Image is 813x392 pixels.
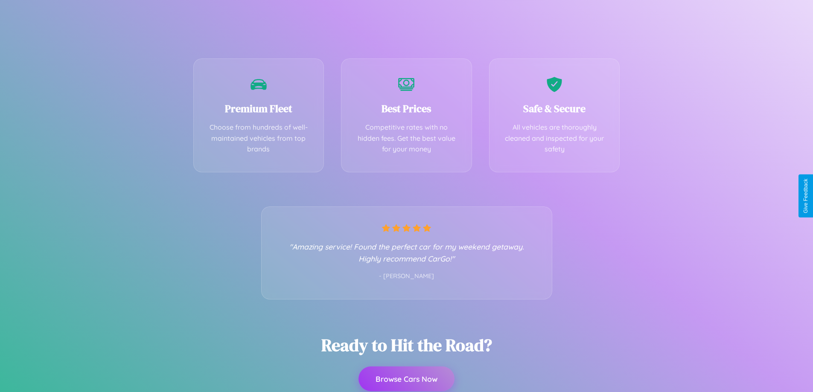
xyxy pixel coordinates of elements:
p: Choose from hundreds of well-maintained vehicles from top brands [207,122,311,155]
p: All vehicles are thoroughly cleaned and inspected for your safety [502,122,607,155]
div: Give Feedback [803,179,809,213]
p: - [PERSON_NAME] [279,271,535,282]
h3: Premium Fleet [207,102,311,116]
p: Competitive rates with no hidden fees. Get the best value for your money [354,122,459,155]
h3: Best Prices [354,102,459,116]
button: Browse Cars Now [358,366,455,391]
p: "Amazing service! Found the perfect car for my weekend getaway. Highly recommend CarGo!" [279,241,535,264]
h2: Ready to Hit the Road? [321,334,492,357]
h3: Safe & Secure [502,102,607,116]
